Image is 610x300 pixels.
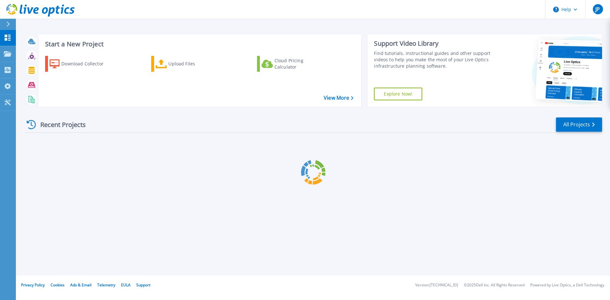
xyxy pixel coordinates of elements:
span: JP [595,7,600,12]
a: Explore Now! [374,88,422,100]
a: Upload Files [151,56,222,72]
div: Support Video Library [374,39,493,48]
a: Privacy Policy [21,282,45,288]
div: Cloud Pricing Calculator [274,57,325,70]
li: Powered by Live Optics, a Dell Technology [530,283,604,287]
div: Recent Projects [24,117,94,132]
a: EULA [121,282,131,288]
a: Telemetry [97,282,115,288]
a: View More [324,95,353,101]
li: Version: [TECHNICAL_ID] [415,283,458,287]
a: Support [136,282,150,288]
a: Cookies [51,282,64,288]
a: Cloud Pricing Calculator [257,56,328,72]
a: Ads & Email [70,282,91,288]
a: Download Collector [45,56,116,72]
div: Upload Files [168,57,219,70]
h3: Start a New Project [45,41,353,48]
div: Find tutorials, instructional guides and other support videos to help you make the most of your L... [374,50,493,69]
li: © 2025 Dell Inc. All Rights Reserved [464,283,525,287]
a: All Projects [556,117,602,132]
div: Download Collector [61,57,112,70]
